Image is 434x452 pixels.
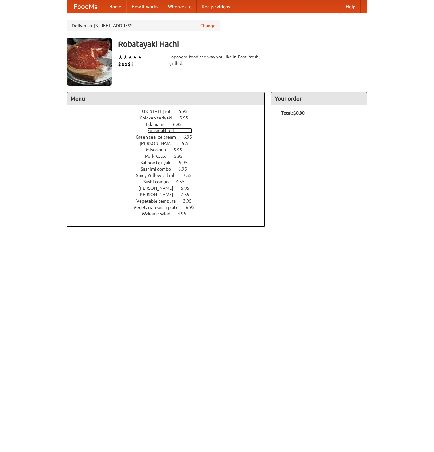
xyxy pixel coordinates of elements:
span: 5.95 [179,115,194,120]
li: $ [121,61,125,68]
span: 6.95 [183,134,198,140]
li: $ [128,61,131,68]
span: Vegetarian sushi plate [133,205,185,210]
h4: Menu [67,92,265,105]
span: [PERSON_NAME] [138,192,180,197]
span: 6.95 [186,205,201,210]
span: [PERSON_NAME] [140,141,181,146]
span: 5.95 [179,109,194,114]
li: ★ [137,54,142,61]
span: 9.5 [182,141,194,146]
span: Green tea ice cream [136,134,182,140]
span: Edamame [146,122,172,127]
div: Japanese food the way you like it. Fast, fresh, grilled. [169,54,265,66]
a: Help [341,0,361,13]
span: 5.95 [174,154,189,159]
span: 3.95 [183,198,198,203]
span: Sashimi combo [141,166,177,172]
div: Deliver to: [STREET_ADDRESS] [67,20,220,31]
li: $ [118,61,121,68]
span: Miso soup [146,147,172,152]
li: $ [125,61,128,68]
span: 4.95 [178,211,193,216]
a: Futomaki roll [147,128,192,133]
span: 4.55 [176,179,191,184]
b: Total: $0.00 [281,111,305,116]
a: Sashimi combo 6.95 [141,166,199,172]
span: Vegetable tempura [136,198,182,203]
a: Vegetable tempura 3.95 [136,198,203,203]
span: Spicy Yellowtail roll [136,173,182,178]
h3: Robatayaki Hachi [118,38,367,50]
img: angular.jpg [67,38,112,86]
a: Edamame 6.95 [146,122,194,127]
a: [PERSON_NAME] 5.95 [138,186,201,191]
a: Chicken teriyaki 5.95 [140,115,200,120]
h4: Your order [271,92,367,105]
a: Spicy Yellowtail roll 7.55 [136,173,203,178]
a: How it works [126,0,163,13]
span: 6.95 [178,166,193,172]
li: ★ [118,54,123,61]
a: Who we are [163,0,197,13]
span: [PERSON_NAME] [138,186,180,191]
span: 7.55 [183,173,198,178]
li: ★ [133,54,137,61]
span: Chicken teriyaki [140,115,179,120]
a: Salmon teriyaki 5.95 [141,160,199,165]
a: Change [200,22,216,29]
span: Salmon teriyaki [141,160,178,165]
a: Sushi combo 4.55 [143,179,196,184]
span: 6.95 [173,122,188,127]
a: [PERSON_NAME] 7.55 [138,192,201,197]
a: Recipe videos [197,0,235,13]
a: Pork Katsu 5.95 [145,154,194,159]
span: Sushi combo [143,179,175,184]
a: Home [104,0,126,13]
span: Futomaki roll [147,128,180,133]
span: 5.95 [179,160,194,165]
span: 7.55 [181,192,196,197]
a: FoodMe [67,0,104,13]
li: ★ [128,54,133,61]
a: Green tea ice cream 6.95 [136,134,204,140]
span: [US_STATE] roll [141,109,178,114]
a: Miso soup 5.95 [146,147,194,152]
span: Wakame salad [142,211,177,216]
span: 5.95 [181,186,196,191]
a: [US_STATE] roll 5.95 [141,109,199,114]
a: Vegetarian sushi plate 6.95 [133,205,206,210]
span: 5.95 [173,147,188,152]
li: ★ [123,54,128,61]
li: $ [131,61,134,68]
a: [PERSON_NAME] 9.5 [140,141,200,146]
span: Pork Katsu [145,154,173,159]
a: Wakame salad 4.95 [142,211,198,216]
